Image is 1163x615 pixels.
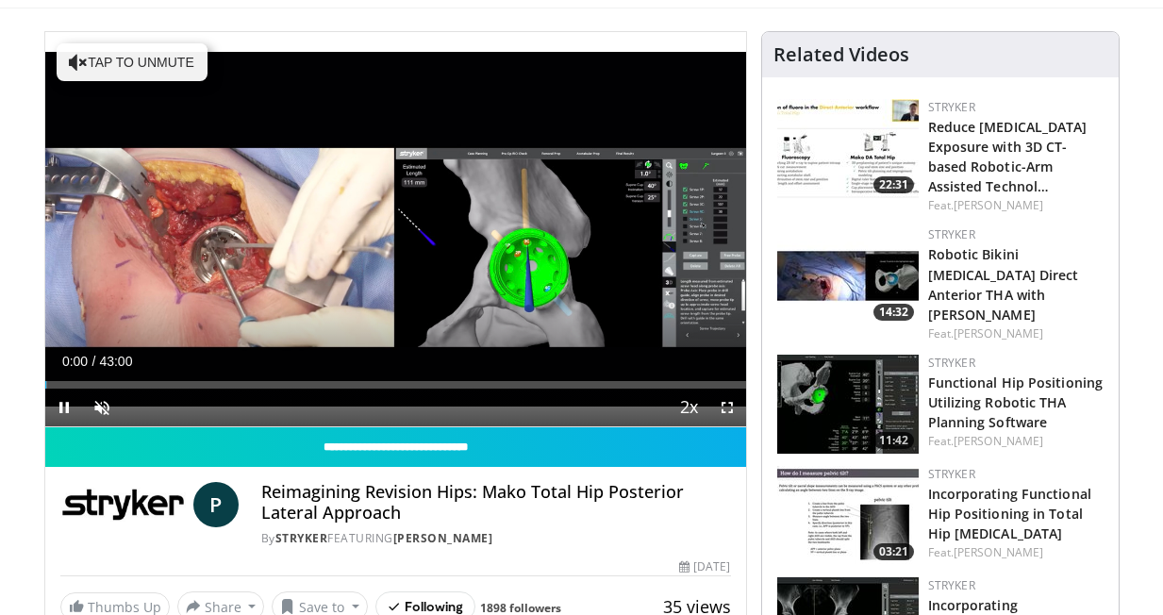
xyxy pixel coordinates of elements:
[928,374,1104,431] a: Functional Hip Positioning Utilizing Robotic THA Planning Software
[873,176,914,193] span: 22:31
[928,355,975,371] a: Stryker
[45,389,83,426] button: Pause
[954,325,1043,341] a: [PERSON_NAME]
[261,530,731,547] div: By FEATURING
[928,245,1079,323] a: Robotic Bikini [MEDICAL_DATA] Direct Anterior THA with [PERSON_NAME]
[777,99,919,198] a: 22:31
[777,355,919,454] a: 11:42
[62,354,88,369] span: 0:00
[928,197,1104,214] div: Feat.
[708,389,746,426] button: Fullscreen
[60,482,186,527] img: Stryker
[57,43,208,81] button: Tap to unmute
[45,32,746,427] video-js: Video Player
[777,226,919,325] a: 14:32
[261,482,731,523] h4: Reimagining Revision Hips: Mako Total Hip Posterior Lateral Approach
[954,544,1043,560] a: [PERSON_NAME]
[393,530,493,546] a: [PERSON_NAME]
[92,354,96,369] span: /
[193,482,239,527] a: P
[671,389,708,426] button: Playback Rate
[679,558,730,575] div: [DATE]
[777,466,919,565] a: 03:21
[928,577,975,593] a: Stryker
[99,354,132,369] span: 43:00
[777,99,919,198] img: 5bd7167b-0b9e-40b5-a7c8-0d290fcaa9fb.150x105_q85_crop-smart_upscale.jpg
[928,433,1104,450] div: Feat.
[928,466,975,482] a: Stryker
[954,197,1043,213] a: [PERSON_NAME]
[777,355,919,454] img: 5ea70af7-1667-4ec4-b49e-414948cafe1e.150x105_q85_crop-smart_upscale.jpg
[928,99,975,115] a: Stryker
[928,485,1091,542] a: Incorporating Functional Hip Positioning in Total Hip [MEDICAL_DATA]
[928,325,1104,342] div: Feat.
[777,226,919,325] img: 5b4548d7-4744-446d-8b11-0b10f47e7853.150x105_q85_crop-smart_upscale.jpg
[773,43,909,66] h4: Related Videos
[954,433,1043,449] a: [PERSON_NAME]
[873,543,914,560] span: 03:21
[45,381,746,389] div: Progress Bar
[873,432,914,449] span: 11:42
[928,118,1088,195] a: Reduce [MEDICAL_DATA] Exposure with 3D CT-based Robotic-Arm Assisted Technol…
[928,226,975,242] a: Stryker
[873,304,914,321] span: 14:32
[83,389,121,426] button: Unmute
[777,466,919,565] img: 8a03947e-5f86-4337-9e9c-3e1b7ed19ec3.150x105_q85_crop-smart_upscale.jpg
[275,530,328,546] a: Stryker
[928,544,1104,561] div: Feat.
